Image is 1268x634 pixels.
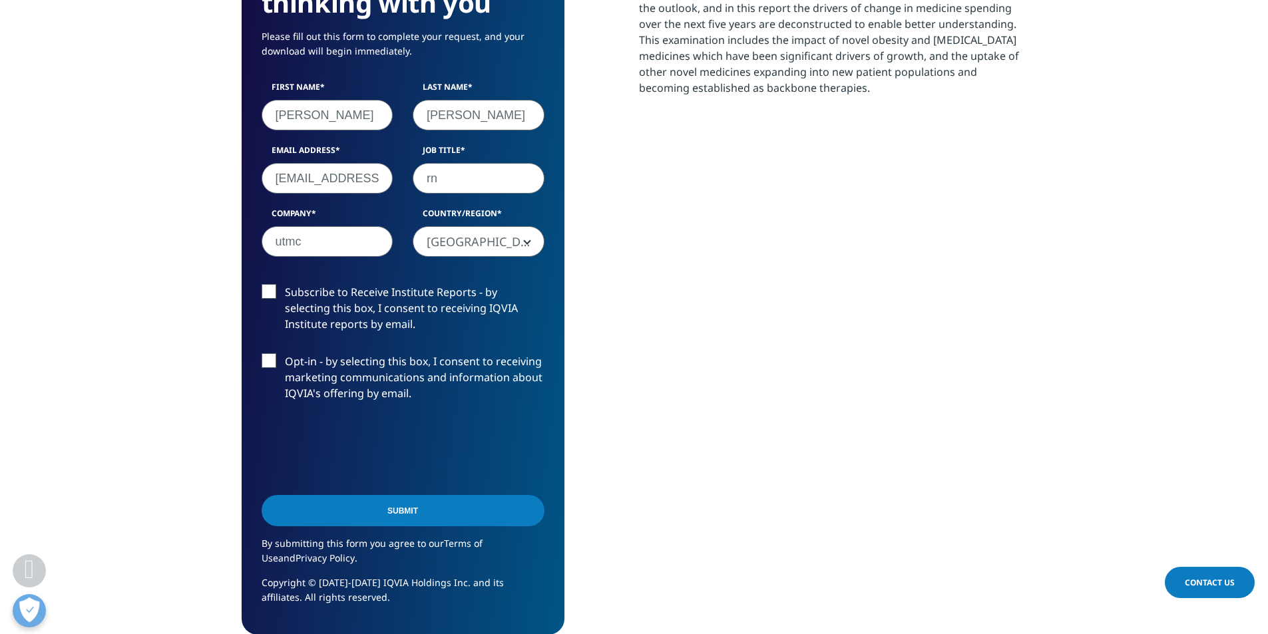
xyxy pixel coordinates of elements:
label: Job Title [413,144,544,163]
label: Company [262,208,393,226]
label: Last Name [413,81,544,100]
input: Submit [262,495,544,526]
span: United States [413,227,544,257]
label: Email Address [262,144,393,163]
span: United States [413,226,544,257]
label: Country/Region [413,208,544,226]
label: First Name [262,81,393,100]
p: Copyright © [DATE]-[DATE] IQVIA Holdings Inc. and its affiliates. All rights reserved. [262,575,544,615]
label: Opt-in - by selecting this box, I consent to receiving marketing communications and information a... [262,353,544,408]
a: Contact Us [1165,567,1255,598]
a: Privacy Policy [296,552,355,564]
button: Open Preferences [13,594,46,627]
p: Please fill out this form to complete your request, and your download will begin immediately. [262,29,544,69]
iframe: reCAPTCHA [262,422,464,474]
p: By submitting this form you agree to our and . [262,536,544,575]
label: Subscribe to Receive Institute Reports - by selecting this box, I consent to receiving IQVIA Inst... [262,284,544,339]
span: Contact Us [1185,577,1235,588]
